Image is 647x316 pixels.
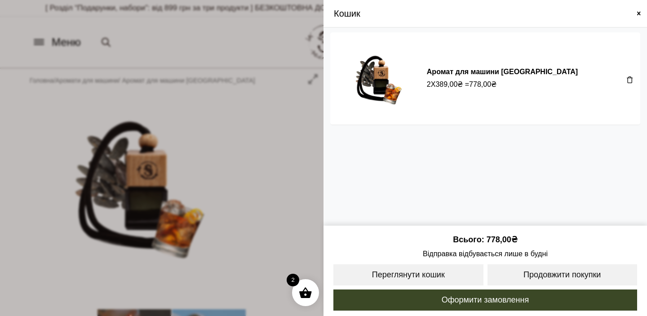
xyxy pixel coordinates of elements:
[491,79,496,90] span: ₴
[332,248,638,259] span: Відправка відбувається лише в будні
[469,80,496,88] bdi: 778,00
[511,235,518,244] span: ₴
[427,79,431,90] span: 2
[334,7,360,20] span: Кошик
[487,235,518,244] bdi: 778,00
[427,68,578,76] a: Аромат для машини [GEOGRAPHIC_DATA]
[457,79,463,90] span: ₴
[487,263,638,286] a: Продовжити покупки
[427,79,622,90] div: X
[332,263,484,286] a: Переглянути кошик
[435,80,463,88] bdi: 389,00
[465,79,496,90] span: =
[332,289,638,312] a: Оформити замовлення
[287,274,299,286] span: 2
[453,235,486,244] span: Всього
